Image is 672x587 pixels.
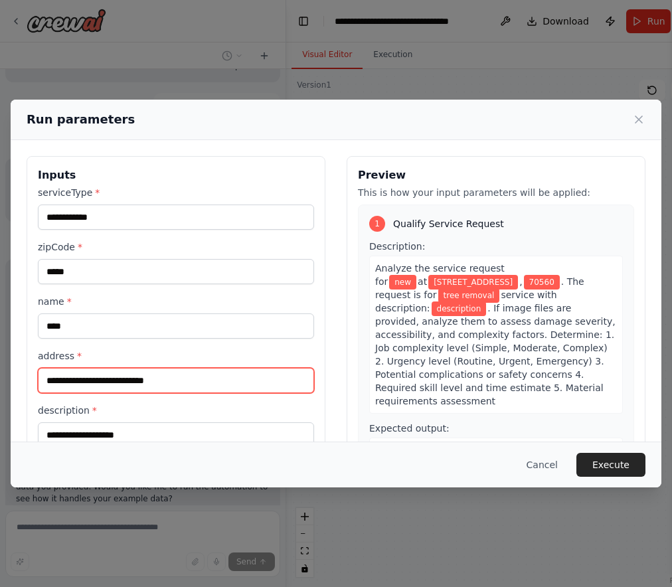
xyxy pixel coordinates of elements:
[38,186,314,199] label: serviceType
[38,167,314,183] h3: Inputs
[432,301,487,316] span: Variable: description
[358,167,634,183] h3: Preview
[519,276,522,287] span: ,
[27,110,135,129] h2: Run parameters
[375,303,616,406] span: . If image files are provided, analyze them to assess damage severity, accessibility, and complex...
[369,423,450,434] span: Expected output:
[38,295,314,308] label: name
[428,275,518,290] span: Variable: address
[418,276,427,287] span: at
[369,216,385,232] div: 1
[389,275,416,290] span: Variable: name
[524,275,560,290] span: Variable: zipCode
[375,263,505,287] span: Analyze the service request for
[438,288,500,303] span: Variable: serviceType
[358,186,634,199] p: This is how your input parameters will be applied:
[38,240,314,254] label: zipCode
[38,404,314,417] label: description
[38,349,314,363] label: address
[393,217,504,230] span: Qualify Service Request
[369,241,425,252] span: Description:
[576,453,645,477] button: Execute
[516,453,568,477] button: Cancel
